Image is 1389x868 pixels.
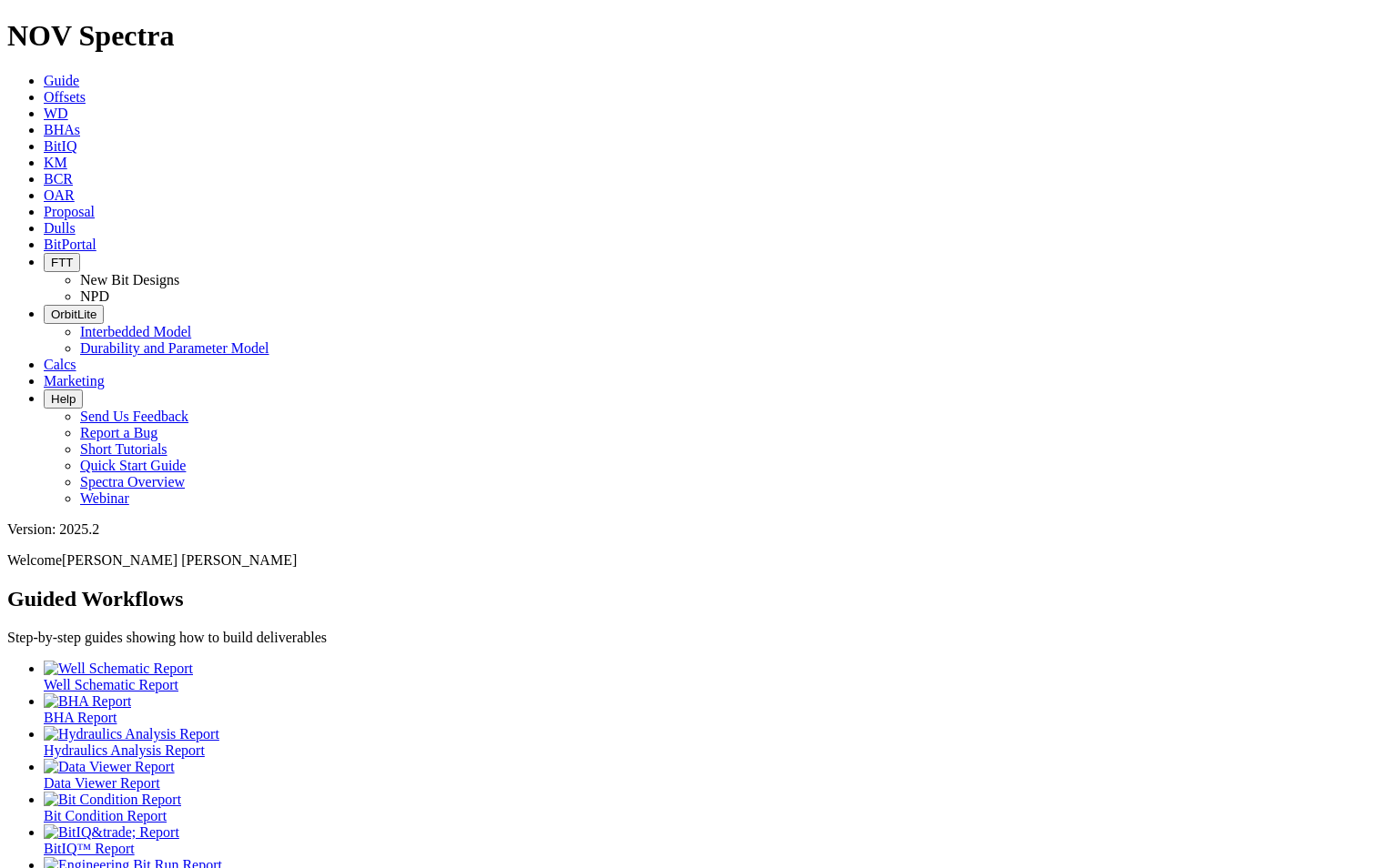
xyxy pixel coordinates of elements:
a: Dulls [44,220,76,236]
span: BHA Report [44,710,117,725]
img: BHA Report [44,693,131,710]
a: BHAs [44,122,80,137]
a: Short Tutorials [80,441,167,457]
a: Durability and Parameter Model [80,340,269,356]
span: Bit Condition Report [44,808,167,823]
a: Spectra Overview [80,474,185,490]
a: Send Us Feedback [80,409,188,424]
a: BHA Report BHA Report [44,693,1382,725]
img: Bit Condition Report [44,792,181,808]
a: BitIQ [44,138,76,154]
button: OrbitLite [44,305,104,324]
a: Well Schematic Report Well Schematic Report [44,661,1382,692]
a: OAR [44,187,75,203]
span: Data Viewer Report [44,775,160,791]
span: BitIQ™ Report [44,841,135,856]
img: BitIQ&trade; Report [44,824,179,841]
img: Well Schematic Report [44,661,193,677]
a: BitPortal [44,237,96,252]
a: KM [44,155,67,170]
a: Calcs [44,357,76,372]
a: Interbedded Model [80,324,191,339]
span: Help [51,392,76,406]
a: New Bit Designs [80,272,179,288]
img: Hydraulics Analysis Report [44,726,219,742]
a: Bit Condition Report Bit Condition Report [44,792,1382,823]
a: Guide [44,73,79,88]
button: FTT [44,253,80,272]
a: Webinar [80,490,129,506]
span: Hydraulics Analysis Report [44,742,205,758]
span: Well Schematic Report [44,677,178,692]
a: BitIQ&trade; Report BitIQ™ Report [44,824,1382,856]
a: NPD [80,288,109,304]
a: Quick Start Guide [80,458,186,473]
a: Offsets [44,89,86,105]
a: Data Viewer Report Data Viewer Report [44,759,1382,791]
a: Proposal [44,204,95,219]
a: Marketing [44,373,105,389]
p: Step-by-step guides showing how to build deliverables [7,630,1382,646]
h2: Guided Workflows [7,587,1382,611]
span: [PERSON_NAME] [PERSON_NAME] [62,552,297,568]
h1: NOV Spectra [7,19,1382,53]
span: FTT [51,256,73,269]
a: Report a Bug [80,425,157,440]
div: Version: 2025.2 [7,521,1382,538]
img: Data Viewer Report [44,759,175,775]
button: Help [44,389,83,409]
a: WD [44,106,68,121]
a: BCR [44,171,73,187]
span: OrbitLite [51,308,96,321]
a: Hydraulics Analysis Report Hydraulics Analysis Report [44,726,1382,758]
p: Welcome [7,552,1382,569]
